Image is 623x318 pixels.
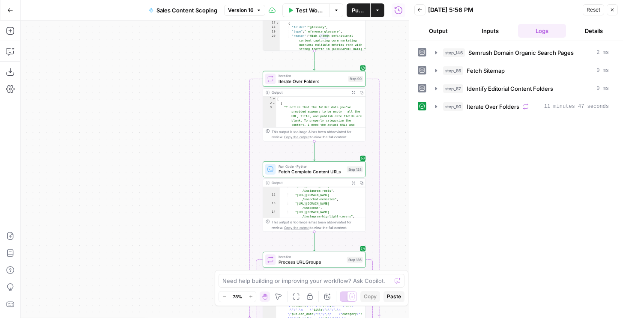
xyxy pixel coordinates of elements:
[263,202,280,210] div: 13
[467,102,519,111] span: Iterate Over Folders
[467,84,553,93] span: Identify Editorial Content Folders
[263,34,280,51] div: 20
[279,254,344,259] span: Iteration
[263,101,276,105] div: 2
[468,48,574,57] span: Semrush Domain Organic Search Pages
[348,76,363,82] div: Step 90
[466,24,515,38] button: Inputs
[279,78,346,85] span: Iterate Over Folders
[156,6,217,15] span: Sales Content Scoping
[263,105,276,244] div: 3
[272,90,347,95] div: Output
[263,97,276,101] div: 1
[263,71,366,142] div: IterationIterate Over FoldersStep 90Output[ [ "I notice that the folder data you've provided appe...
[443,48,465,57] span: step_146
[282,3,329,17] button: Test Workflow
[443,84,463,93] span: step_87
[443,66,463,75] span: step_86
[569,24,618,38] button: Details
[263,25,280,30] div: 18
[430,82,614,95] button: 0 ms
[430,46,614,59] button: 2 ms
[279,168,344,175] span: Fetch Complete Content URLs
[347,257,363,263] div: Step 136
[224,5,265,16] button: Version 16
[414,24,463,38] button: Output
[347,3,370,17] button: Publish
[279,73,346,78] span: Iteration
[596,67,609,74] span: 0 ms
[467,66,505,75] span: Fetch Sitemap
[443,102,463,111] span: step_90
[360,291,380,302] button: Copy
[313,141,315,160] g: Edge from step_90 to step_128
[587,6,600,14] span: Reset
[284,135,309,139] span: Copy the output
[284,226,309,229] span: Copy the output
[144,3,222,17] button: Sales Content Scoping
[272,180,347,185] div: Output
[313,232,315,251] g: Edge from step_128 to step_136
[383,291,404,302] button: Paste
[279,163,344,169] span: Run Code · Python
[276,21,279,25] span: Toggle code folding, rows 17 through 30
[518,24,566,38] button: Logs
[272,101,276,105] span: Toggle code folding, rows 2 through 4
[387,293,401,300] span: Paste
[263,30,280,34] div: 19
[263,193,280,202] div: 12
[596,49,609,56] span: 2 ms
[272,129,363,140] div: This output is too large & has been abbreviated for review. to view the full content.
[352,6,365,15] span: Publish
[272,220,363,230] div: This output is too large & has been abbreviated for review. to view the full content.
[544,103,609,110] span: 11 minutes 47 seconds
[233,293,242,300] span: 78%
[313,51,315,70] g: Edge from step_87 to step_90
[430,100,614,113] button: 11 minutes 47 seconds
[263,161,366,232] div: Run Code · PythonFetch Complete Content URLsStep 128Output "[URL][DOMAIN_NAME] /instagram-reels",...
[583,4,604,15] button: Reset
[279,259,344,265] span: Process URL Groups
[296,6,324,15] span: Test Workflow
[263,21,280,25] div: 17
[228,6,254,14] span: Version 16
[430,64,614,77] button: 0 ms
[347,166,363,172] div: Step 128
[596,85,609,92] span: 0 ms
[364,293,377,300] span: Copy
[263,184,280,193] div: 11
[272,97,276,101] span: Toggle code folding, rows 1 through 5
[263,210,280,219] div: 14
